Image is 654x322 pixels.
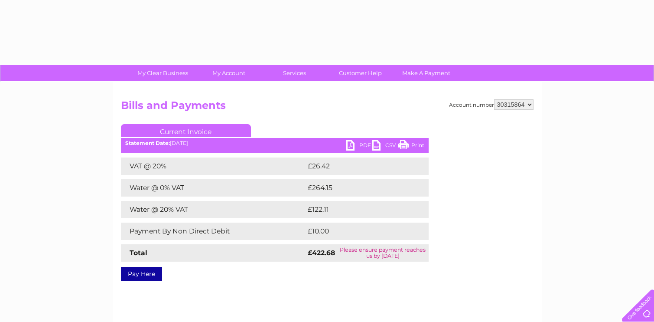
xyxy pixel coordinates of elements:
[121,223,306,240] td: Payment By Non Direct Debit
[449,99,534,110] div: Account number
[130,249,147,257] strong: Total
[346,140,372,153] a: PDF
[121,140,429,146] div: [DATE]
[121,201,306,218] td: Water @ 20% VAT
[121,124,251,137] a: Current Invoice
[306,158,411,175] td: £26.42
[308,249,335,257] strong: £422.68
[306,179,413,197] td: £264.15
[259,65,330,81] a: Services
[372,140,398,153] a: CSV
[121,99,534,116] h2: Bills and Payments
[398,140,424,153] a: Print
[193,65,264,81] a: My Account
[121,179,306,197] td: Water @ 0% VAT
[325,65,396,81] a: Customer Help
[306,223,411,240] td: £10.00
[306,201,411,218] td: £122.11
[121,267,162,281] a: Pay Here
[390,65,462,81] a: Make A Payment
[125,140,170,146] b: Statement Date:
[337,244,428,262] td: Please ensure payment reaches us by [DATE]
[127,65,198,81] a: My Clear Business
[121,158,306,175] td: VAT @ 20%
